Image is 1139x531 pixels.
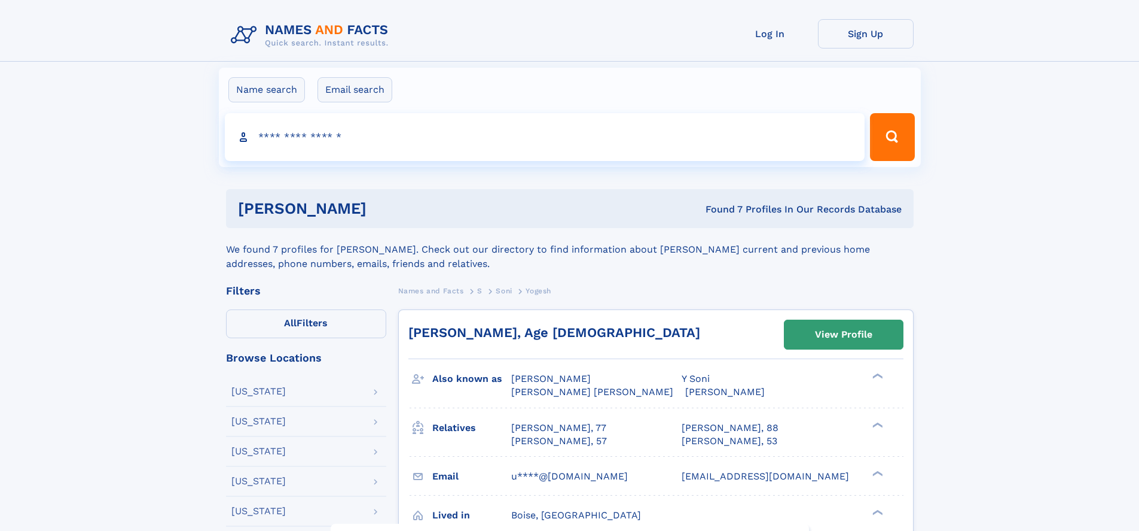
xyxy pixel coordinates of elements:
[284,317,297,329] span: All
[869,421,884,429] div: ❯
[511,435,607,448] a: [PERSON_NAME], 57
[477,283,483,298] a: S
[228,77,305,102] label: Name search
[432,369,511,389] h3: Also known as
[496,287,512,295] span: Soni
[432,505,511,526] h3: Lived in
[231,506,286,516] div: [US_STATE]
[536,203,902,216] div: Found 7 Profiles In Our Records Database
[682,435,777,448] a: [PERSON_NAME], 53
[238,201,536,216] h1: [PERSON_NAME]
[231,477,286,486] div: [US_STATE]
[870,113,914,161] button: Search Button
[231,447,286,456] div: [US_STATE]
[722,19,818,48] a: Log In
[511,373,591,384] span: [PERSON_NAME]
[869,372,884,380] div: ❯
[784,320,903,349] a: View Profile
[432,418,511,438] h3: Relatives
[818,19,914,48] a: Sign Up
[511,386,673,398] span: [PERSON_NAME] [PERSON_NAME]
[526,287,551,295] span: Yogesh
[225,113,865,161] input: search input
[511,421,606,435] a: [PERSON_NAME], 77
[685,386,765,398] span: [PERSON_NAME]
[231,417,286,426] div: [US_STATE]
[226,19,398,51] img: Logo Names and Facts
[226,353,386,363] div: Browse Locations
[398,283,464,298] a: Names and Facts
[496,283,512,298] a: Soni
[869,508,884,516] div: ❯
[231,387,286,396] div: [US_STATE]
[869,469,884,477] div: ❯
[432,466,511,487] h3: Email
[477,287,483,295] span: S
[815,321,872,348] div: View Profile
[682,421,778,435] a: [PERSON_NAME], 88
[226,286,386,296] div: Filters
[511,509,641,521] span: Boise, [GEOGRAPHIC_DATA]
[682,471,849,482] span: [EMAIL_ADDRESS][DOMAIN_NAME]
[408,325,700,340] a: [PERSON_NAME], Age [DEMOGRAPHIC_DATA]
[317,77,392,102] label: Email search
[682,373,710,384] span: Y Soni
[226,228,914,271] div: We found 7 profiles for [PERSON_NAME]. Check out our directory to find information about [PERSON_...
[226,310,386,338] label: Filters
